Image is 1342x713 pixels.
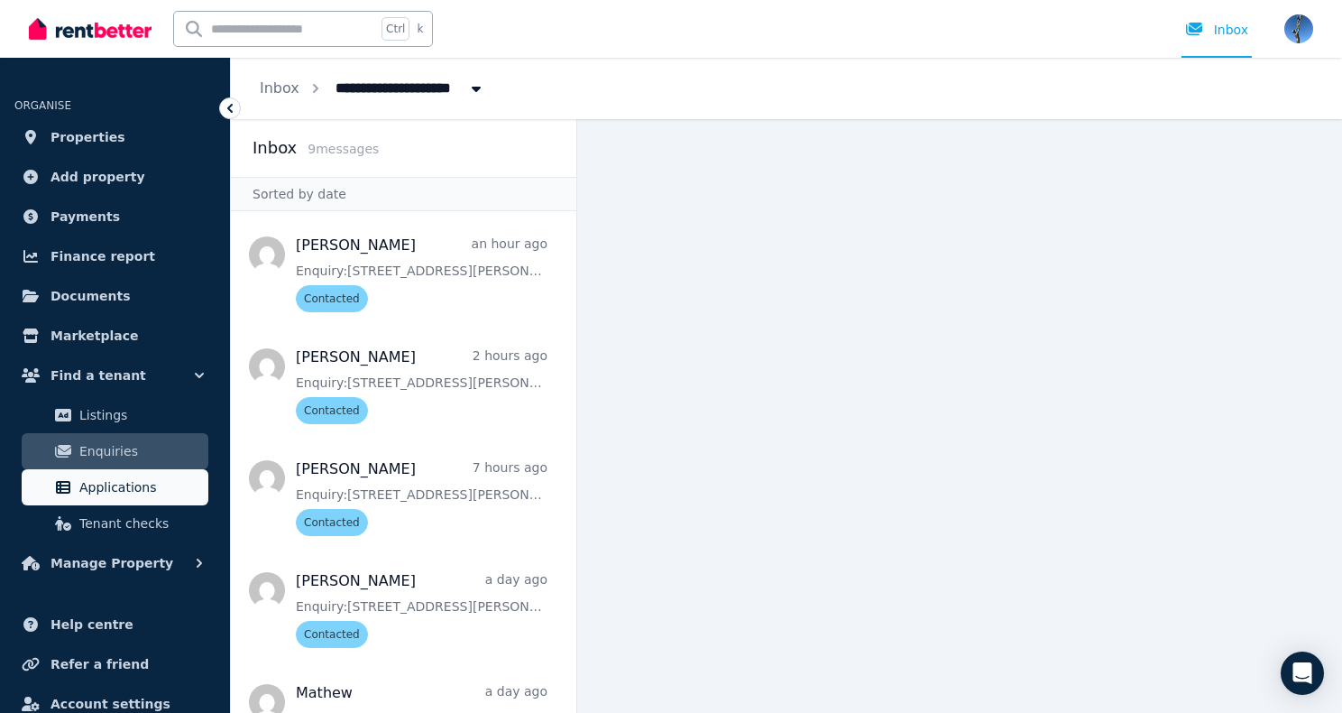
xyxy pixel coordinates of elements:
span: Find a tenant [51,365,146,386]
span: ORGANISE [14,99,71,112]
span: Enquiries [79,440,201,462]
a: Tenant checks [22,505,208,542]
a: Add property [14,159,216,195]
span: Refer a friend [51,653,149,675]
a: [PERSON_NAME]7 hours agoEnquiry:[STREET_ADDRESS][PERSON_NAME].Contacted [296,458,547,536]
a: Help centre [14,607,216,643]
a: Listings [22,397,208,433]
div: Open Intercom Messenger [1281,652,1324,695]
a: Enquiries [22,433,208,469]
a: Refer a friend [14,646,216,682]
span: k [417,22,423,36]
a: Applications [22,469,208,505]
a: Payments [14,199,216,235]
span: Documents [51,285,131,307]
button: Manage Property [14,545,216,581]
a: Documents [14,278,216,314]
span: Add property [51,166,145,188]
span: Marketplace [51,325,138,347]
div: Sorted by date [231,177,576,211]
a: [PERSON_NAME]2 hours agoEnquiry:[STREET_ADDRESS][PERSON_NAME].Contacted [296,347,547,424]
span: Tenant checks [79,513,201,534]
nav: Message list [231,211,576,713]
a: Finance report [14,238,216,274]
button: Find a tenant [14,357,216,394]
span: Applications [79,477,201,498]
span: Listings [79,404,201,426]
span: Finance report [51,245,155,267]
span: Ctrl [381,17,409,41]
a: Inbox [260,79,299,97]
a: Properties [14,119,216,155]
a: Marketplace [14,318,216,354]
div: Inbox [1185,21,1248,39]
span: Properties [51,126,125,148]
span: Help centre [51,614,133,635]
img: RentBetter [29,15,152,42]
span: Payments [51,206,120,227]
img: donelks@bigpond.com [1284,14,1313,43]
nav: Breadcrumb [231,58,514,119]
a: [PERSON_NAME]a day agoEnquiry:[STREET_ADDRESS][PERSON_NAME].Contacted [296,570,547,648]
a: [PERSON_NAME]an hour agoEnquiry:[STREET_ADDRESS][PERSON_NAME].Contacted [296,235,547,312]
span: Manage Property [51,552,173,574]
h2: Inbox [253,135,297,161]
span: 9 message s [308,142,379,156]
